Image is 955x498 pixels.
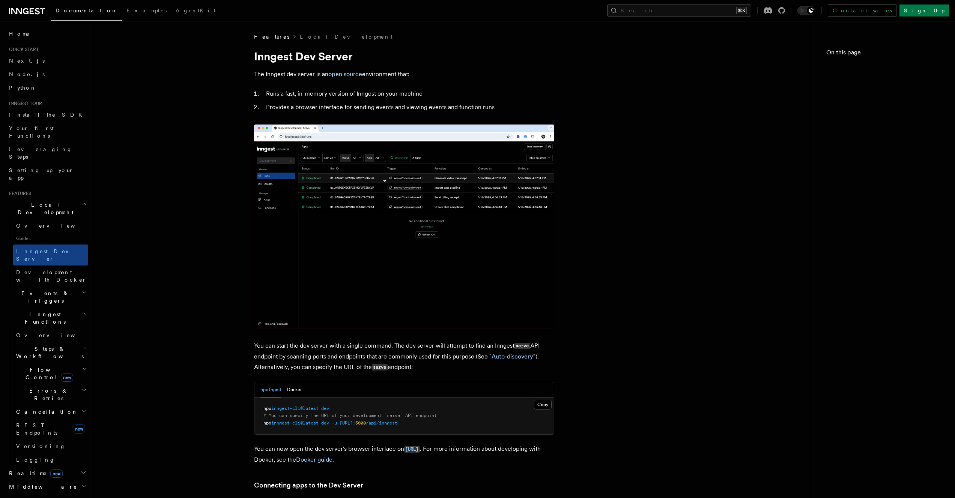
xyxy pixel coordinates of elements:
span: Sending events to the Dev Server [838,153,940,168]
span: Versioning [16,443,66,449]
button: Toggle dark mode [797,6,815,15]
span: Guides [13,232,88,244]
span: Connecting apps to the Dev Server [838,76,940,91]
a: Install the SDK [6,108,88,121]
span: 3000 [355,420,366,426]
span: Documentation [56,7,117,13]
span: inngest-cli@latest [271,406,319,411]
span: REST Endpoints [16,422,57,436]
a: Connecting apps to the Dev Server [835,73,940,94]
span: Your first Functions [9,125,54,139]
a: Versioning [13,439,88,453]
span: -u [332,420,337,426]
a: open source [328,70,362,78]
h1: Inngest Dev Server [254,49,554,63]
span: Inngest SDK debug endpoint [834,187,940,202]
span: Testing functions [834,126,909,133]
a: Leveraging Steps [6,142,88,163]
span: Leveraging Steps [9,146,72,160]
a: Node.js [6,67,88,81]
span: Inngest Dev Server [16,248,80,262]
a: Sending events to the Dev Server [835,150,940,171]
div: Local Development [6,219,88,286]
img: Dev Server Demo [254,124,554,328]
span: Invoke via UI [838,139,938,147]
a: Local Development [300,33,393,40]
button: Search...⌘K [607,4,751,16]
a: Inngest Dev Server [13,244,88,265]
span: Flags [834,222,860,229]
span: Logging [16,457,55,463]
span: Auto-discovery [834,208,905,216]
button: Realtimenew [6,466,88,480]
a: Examples [122,2,171,20]
span: How functions are loaded by the Dev Server [838,97,940,120]
p: You can now open the dev server's browser interface on . For more information about developing wi... [254,444,554,465]
span: Middleware [6,483,77,490]
span: Flow Control [13,366,83,381]
code: [URL] [404,446,420,453]
a: Docker guide [296,456,332,463]
button: Flow Controlnew [13,363,88,384]
a: AgentKit [171,2,220,20]
span: Errors & Retries [13,387,81,402]
a: Contact sales [828,4,896,16]
span: Cancellation [13,408,78,415]
a: Python [6,81,88,94]
code: serve [514,343,530,349]
li: Provides a browser interface for sending events and viewing events and function runs [264,102,554,112]
span: Node.js [9,71,45,77]
span: Steps & Workflows [13,345,84,360]
a: Auto-discovery [492,353,533,360]
span: Configuration file [834,174,926,181]
span: Quick start [6,46,39,52]
a: Home [6,27,88,40]
span: Home [9,30,30,37]
span: Features [6,190,31,196]
a: [URL] [404,445,420,452]
a: Inngest Dev Server [826,60,940,73]
button: Cancellation [13,405,88,418]
span: Development with Docker [16,269,87,283]
a: Sign Up [899,4,949,16]
a: Configuration file [831,171,940,184]
span: Inngest Dev Server [829,63,937,70]
button: Docker [287,382,302,397]
button: Inngest Functions [6,307,88,328]
a: Invoke via UI [835,136,940,150]
button: Errors & Retries [13,384,88,405]
div: Inngest Functions [6,328,88,466]
li: Runs a fast, in-memory version of Inngest on your machine [264,88,554,99]
span: Inngest Functions [6,310,81,325]
span: Features [254,33,289,40]
a: How functions are loaded by the Dev Server [835,94,940,123]
a: Next.js [6,54,88,67]
a: Overview [13,219,88,232]
button: Copy [534,400,552,409]
span: Examples [126,7,167,13]
span: [URL]: [340,420,355,426]
span: npx [263,406,271,411]
span: # You can specify the URL of your development `serve` API endpoint [263,413,437,418]
span: new [73,424,85,433]
p: The Inngest dev server is an environment that: [254,69,554,79]
code: serve [372,364,388,370]
a: Your first Functions [6,121,88,142]
span: Events & Triggers [6,289,82,304]
span: inngest-cli@latest [271,420,319,426]
span: dev [321,420,329,426]
a: Documentation [51,2,122,21]
span: /api/inngest [366,420,397,426]
span: Next.js [9,58,45,64]
span: npx [263,420,271,426]
span: new [50,469,63,478]
a: Auto-discovery [831,205,940,219]
span: Inngest tour [6,100,42,106]
span: Local Development [6,201,82,216]
a: Inngest SDK debug endpoint [831,184,940,205]
span: AgentKit [176,7,215,13]
span: Realtime [6,469,63,477]
a: Flags [831,219,940,232]
span: Setting up your app [9,167,74,181]
button: Middleware [6,480,88,493]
